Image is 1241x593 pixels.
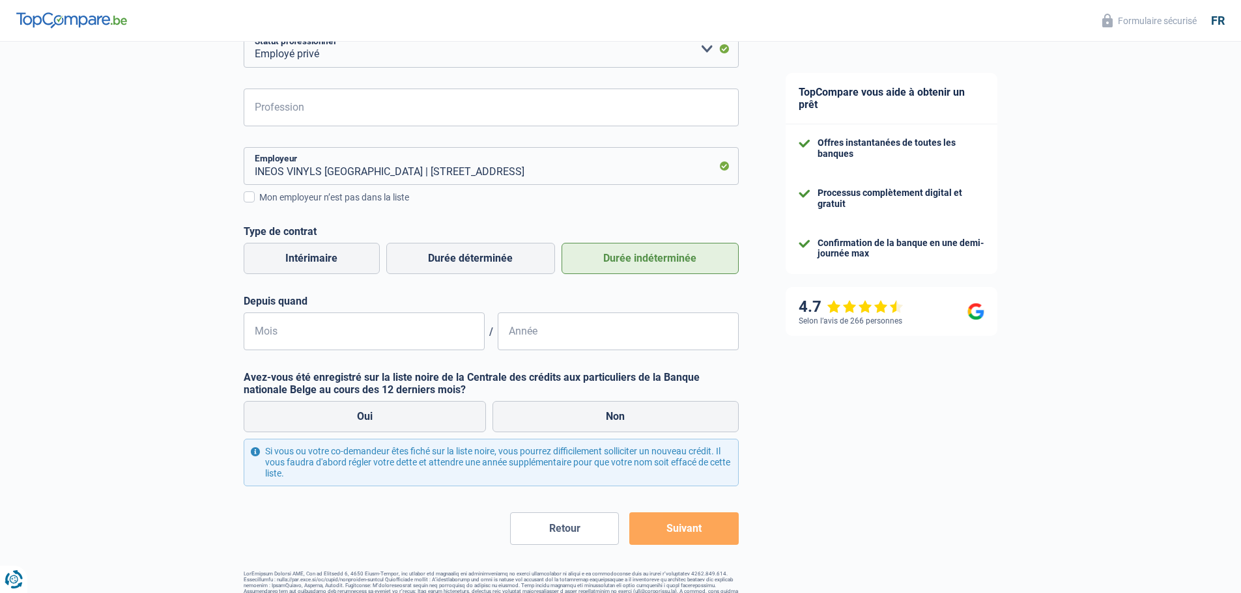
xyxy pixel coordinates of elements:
[244,401,487,432] label: Oui
[799,297,904,316] div: 4.7
[244,371,739,396] label: Avez-vous été enregistré sur la liste noire de la Centrale des crédits aux particuliers de la Ban...
[498,312,739,350] input: AAAA
[1094,10,1205,31] button: Formulaire sécurisé
[818,187,984,210] div: Processus complètement digital et gratuit
[818,137,984,159] div: Offres instantanées de toutes les banques
[1211,14,1225,28] div: fr
[244,439,739,486] div: Si vous ou votre co-demandeur êtes fiché sur la liste noire, vous pourrez difficilement sollicite...
[244,243,380,274] label: Intérimaire
[485,325,498,338] span: /
[259,191,739,204] div: Mon employeur n’est pas dans la liste
[799,316,902,325] div: Selon l’avis de 266 personnes
[492,401,739,432] label: Non
[510,512,619,545] button: Retour
[386,243,555,274] label: Durée déterminée
[629,512,738,545] button: Suivant
[786,73,997,124] div: TopCompare vous aide à obtenir un prêt
[16,12,127,28] img: TopCompare Logo
[3,404,4,405] img: Advertisement
[244,312,485,350] input: MM
[244,147,739,185] input: Cherchez votre employeur
[244,295,739,307] label: Depuis quand
[562,243,739,274] label: Durée indéterminée
[244,225,739,238] label: Type de contrat
[818,238,984,260] div: Confirmation de la banque en une demi-journée max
